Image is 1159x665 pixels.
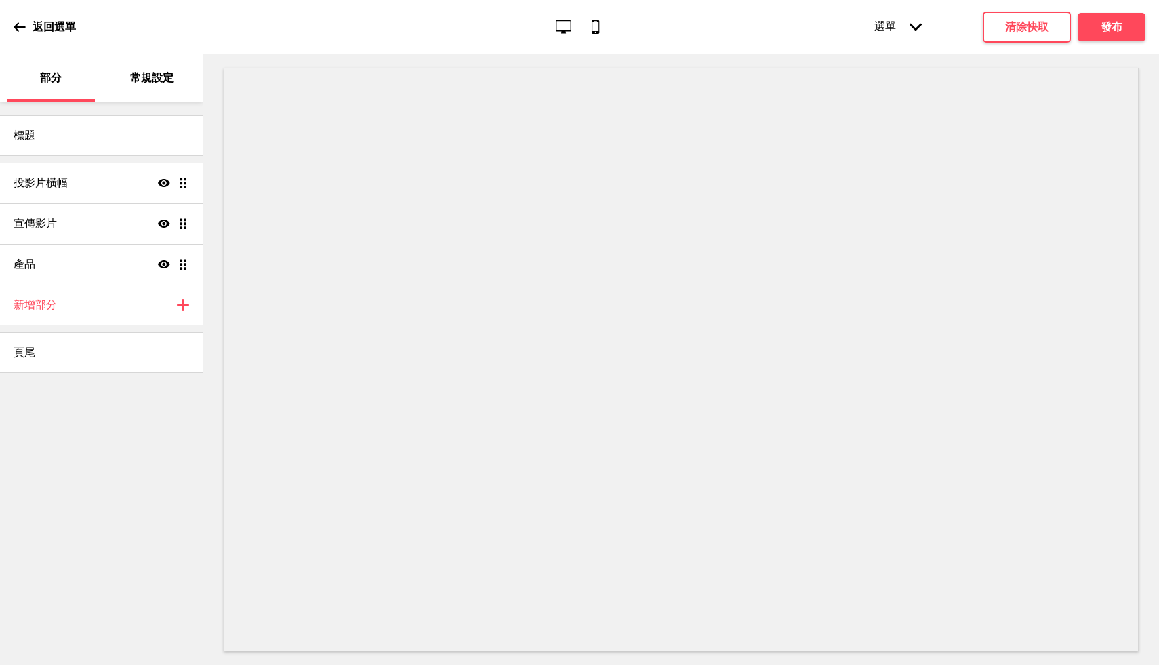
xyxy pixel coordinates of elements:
[14,9,76,45] a: 返回選單
[40,71,62,84] font: 部分
[14,298,57,311] font: 新增部分
[14,346,35,359] font: 頁尾
[14,217,57,230] font: 宣傳影片
[874,20,896,33] font: 選單
[14,176,68,189] font: 投影片橫幅
[1101,20,1122,33] font: 發布
[130,71,174,84] font: 常規設定
[1005,20,1049,33] font: 清除快取
[983,12,1071,43] button: 清除快取
[14,258,35,270] font: 產品
[33,20,76,33] font: 返回選單
[1078,13,1145,41] button: 發布
[14,129,35,142] font: 標題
